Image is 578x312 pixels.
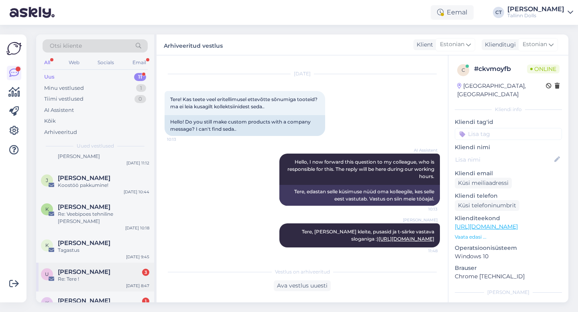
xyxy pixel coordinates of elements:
[165,70,440,77] div: [DATE]
[287,159,436,179] span: Hello, I now forward this question to my colleague, who is responsible for this. The reply will b...
[407,248,438,254] span: 11:48
[58,268,110,276] span: Ulvi Usgam
[58,247,149,254] div: Tagastus
[403,217,438,223] span: [PERSON_NAME]
[462,67,465,73] span: c
[134,95,146,103] div: 0
[482,41,516,49] div: Klienditugi
[58,239,110,247] span: Kerti Siigur
[58,297,110,304] span: Kairi Rada
[45,206,49,212] span: K
[44,128,77,136] div: Arhiveeritud
[44,106,74,114] div: AI Assistent
[455,155,553,164] input: Lisa nimi
[45,271,49,277] span: U
[126,254,149,260] div: [DATE] 9:45
[455,143,562,152] p: Kliendi nimi
[279,185,440,206] div: Tere, edastan selle küsimuse nüüd oma kolleegile, kes selle eest vastutab. Vastus on siin meie tö...
[165,115,325,136] div: Hello! Do you still make custom products with a company message? I can't find seda..
[58,174,110,182] span: Jessica Leht
[67,57,81,68] div: Web
[407,206,438,212] span: 10:13
[507,12,564,19] div: Tallinn Dolls
[6,41,22,56] img: Askly Logo
[455,289,562,296] div: [PERSON_NAME]
[455,128,562,140] input: Lisa tag
[126,283,149,289] div: [DATE] 8:47
[507,6,564,12] div: [PERSON_NAME]
[455,192,562,200] p: Kliendi telefon
[455,223,518,230] a: [URL][DOMAIN_NAME]
[77,142,114,150] span: Uued vestlused
[50,42,82,50] span: Otsi kliente
[493,7,504,18] div: CT
[46,177,48,183] span: J
[455,178,512,188] div: Küsi meiliaadressi
[44,84,84,92] div: Minu vestlused
[44,117,56,125] div: Kõik
[45,300,49,306] span: K
[440,40,464,49] span: Estonian
[136,84,146,92] div: 1
[164,39,223,50] label: Arhiveeritud vestlus
[44,73,55,81] div: Uus
[124,189,149,195] div: [DATE] 10:44
[457,82,546,99] div: [GEOGRAPHIC_DATA], [GEOGRAPHIC_DATA]
[379,236,434,242] a: [URL][DOMAIN_NAME]
[274,280,331,291] div: Ava vestlus uuesti
[43,57,52,68] div: All
[302,229,436,242] span: Tere, [PERSON_NAME] kleite, pusasid ja t-särke vastava sloganiga :)
[58,276,149,283] div: Re: Tere !
[44,95,83,103] div: Tiimi vestlused
[58,182,149,189] div: Koostöö pakkumine!
[455,200,519,211] div: Küsi telefoninumbrit
[527,65,560,73] span: Online
[455,272,562,281] p: Chrome [TECHNICAL_ID]
[407,147,438,153] span: AI Assistent
[455,214,562,223] p: Klienditeekond
[455,301,562,309] p: Märkmed
[125,225,149,231] div: [DATE] 10:18
[431,5,474,20] div: Eemal
[45,242,49,248] span: K
[523,40,547,49] span: Estonian
[413,41,433,49] div: Klient
[131,57,148,68] div: Email
[507,6,573,19] a: [PERSON_NAME]Tallinn Dolls
[455,244,562,252] p: Operatsioonisüsteem
[134,73,146,81] div: 11
[474,64,527,74] div: # ckvmoyfb
[455,106,562,113] div: Kliendi info
[142,269,149,276] div: 3
[167,136,197,142] span: 10:13
[455,264,562,272] p: Brauser
[275,268,330,276] span: Vestlus on arhiveeritud
[142,298,149,305] div: 1
[455,233,562,241] p: Vaata edasi ...
[455,118,562,126] p: Kliendi tag'id
[170,96,319,109] span: Tere! Kas teete veel eritellimusel ettevõtte sõnumiga tooteid? ma ei leia kusagilt kollektsiinide...
[455,252,562,261] p: Windows 10
[126,160,149,166] div: [DATE] 11:12
[58,211,149,225] div: Re: Veebipoes tehniline [PERSON_NAME]
[96,57,116,68] div: Socials
[455,169,562,178] p: Kliendi email
[58,203,110,211] span: Kätlin Variksaar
